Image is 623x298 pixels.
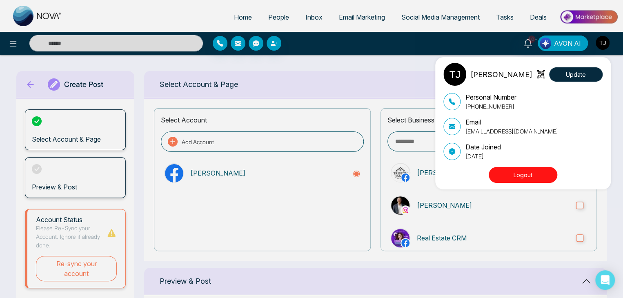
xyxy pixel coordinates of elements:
[465,142,501,152] p: Date Joined
[489,167,557,183] button: Logout
[595,270,615,290] div: Open Intercom Messenger
[470,69,532,80] p: [PERSON_NAME]
[465,127,558,136] p: [EMAIL_ADDRESS][DOMAIN_NAME]
[549,67,603,82] button: Update
[465,102,516,111] p: [PHONE_NUMBER]
[465,117,558,127] p: Email
[465,152,501,160] p: [DATE]
[465,92,516,102] p: Personal Number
